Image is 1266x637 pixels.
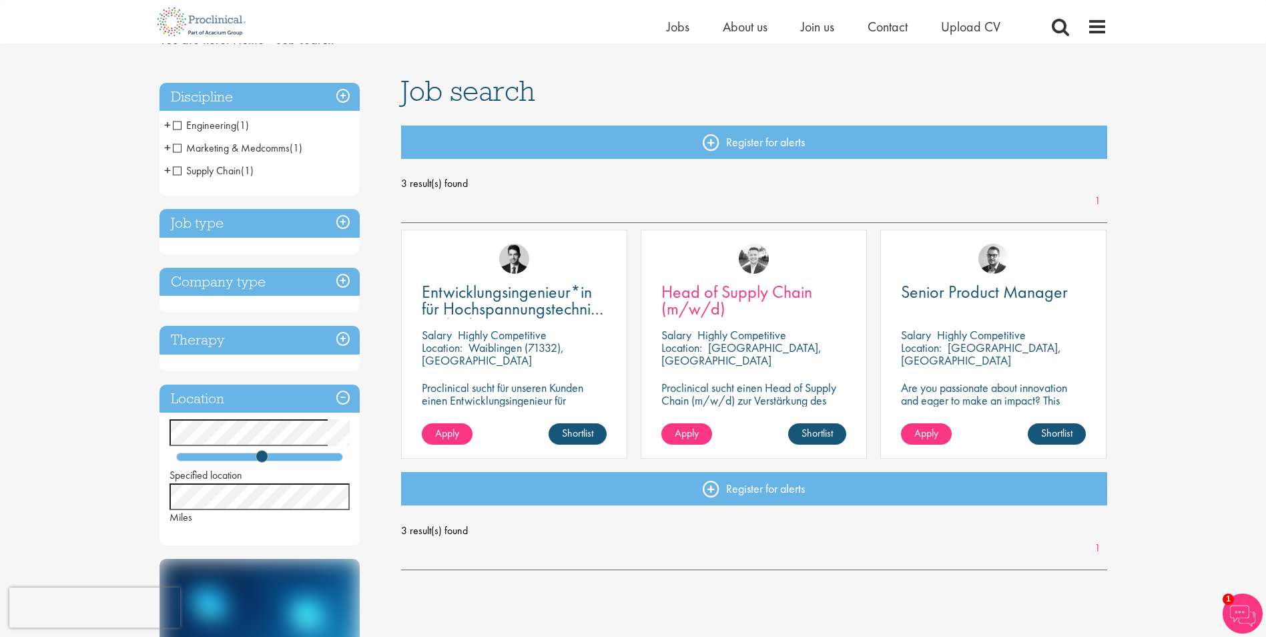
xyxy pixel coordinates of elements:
[422,340,462,355] span: Location:
[422,381,607,419] p: Proclinical sucht für unseren Kunden einen Entwicklungsingenieur für Hochspannungstechnik (m/w/d).
[901,280,1068,303] span: Senior Product Manager
[241,164,254,178] span: (1)
[160,83,360,112] h3: Discipline
[937,327,1026,343] p: Highly Competitive
[164,160,171,180] span: +
[901,340,1061,368] p: [GEOGRAPHIC_DATA], [GEOGRAPHIC_DATA]
[422,280,603,337] span: Entwicklungsingenieur*in für Hochspannungstechnik (m/w/d)
[401,472,1107,505] a: Register for alerts
[401,126,1107,159] a: Register for alerts
[661,340,822,368] p: [GEOGRAPHIC_DATA], [GEOGRAPHIC_DATA]
[173,164,241,178] span: Supply Chain
[160,385,360,413] h3: Location
[401,174,1107,194] span: 3 result(s) found
[160,209,360,238] h3: Job type
[173,141,302,155] span: Marketing & Medcomms
[401,73,535,109] span: Job search
[1223,594,1234,605] span: 1
[401,521,1107,541] span: 3 result(s) found
[422,340,564,368] p: Waiblingen (71332), [GEOGRAPHIC_DATA]
[1088,194,1107,209] a: 1
[901,327,931,343] span: Salary
[160,268,360,296] h3: Company type
[661,284,846,317] a: Head of Supply Chain (m/w/d)
[499,244,529,274] img: Thomas Wenig
[9,588,180,628] iframe: reCAPTCHA
[170,468,242,482] span: Specified location
[901,423,952,445] a: Apply
[901,284,1086,300] a: Senior Product Manager
[661,340,702,355] span: Location:
[901,381,1086,445] p: Are you passionate about innovation and eager to make an impact? This remote position allows you ...
[1223,594,1263,634] img: Chatbot
[661,423,712,445] a: Apply
[170,510,192,524] span: Miles
[173,118,236,132] span: Engineering
[1088,541,1107,556] a: 1
[723,18,767,35] a: About us
[661,327,691,343] span: Salary
[941,18,1000,35] a: Upload CV
[697,327,786,343] p: Highly Competitive
[173,141,290,155] span: Marketing & Medcomms
[739,244,769,274] img: Lukas Eckert
[164,115,171,135] span: +
[160,326,360,355] h3: Therapy
[422,327,452,343] span: Salary
[661,280,812,320] span: Head of Supply Chain (m/w/d)
[435,426,459,440] span: Apply
[164,138,171,158] span: +
[458,327,547,343] p: Highly Competitive
[290,141,302,155] span: (1)
[675,426,699,440] span: Apply
[788,423,846,445] a: Shortlist
[914,426,938,440] span: Apply
[661,381,846,432] p: Proclinical sucht einen Head of Supply Chain (m/w/d) zur Verstärkung des Teams unseres Kunden in ...
[978,244,1008,274] img: Niklas Kaminski
[173,118,249,132] span: Engineering
[422,423,472,445] a: Apply
[868,18,908,35] a: Contact
[173,164,254,178] span: Supply Chain
[801,18,834,35] a: Join us
[236,118,249,132] span: (1)
[422,284,607,317] a: Entwicklungsingenieur*in für Hochspannungstechnik (m/w/d)
[901,340,942,355] span: Location:
[667,18,689,35] a: Jobs
[1028,423,1086,445] a: Shortlist
[549,423,607,445] a: Shortlist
